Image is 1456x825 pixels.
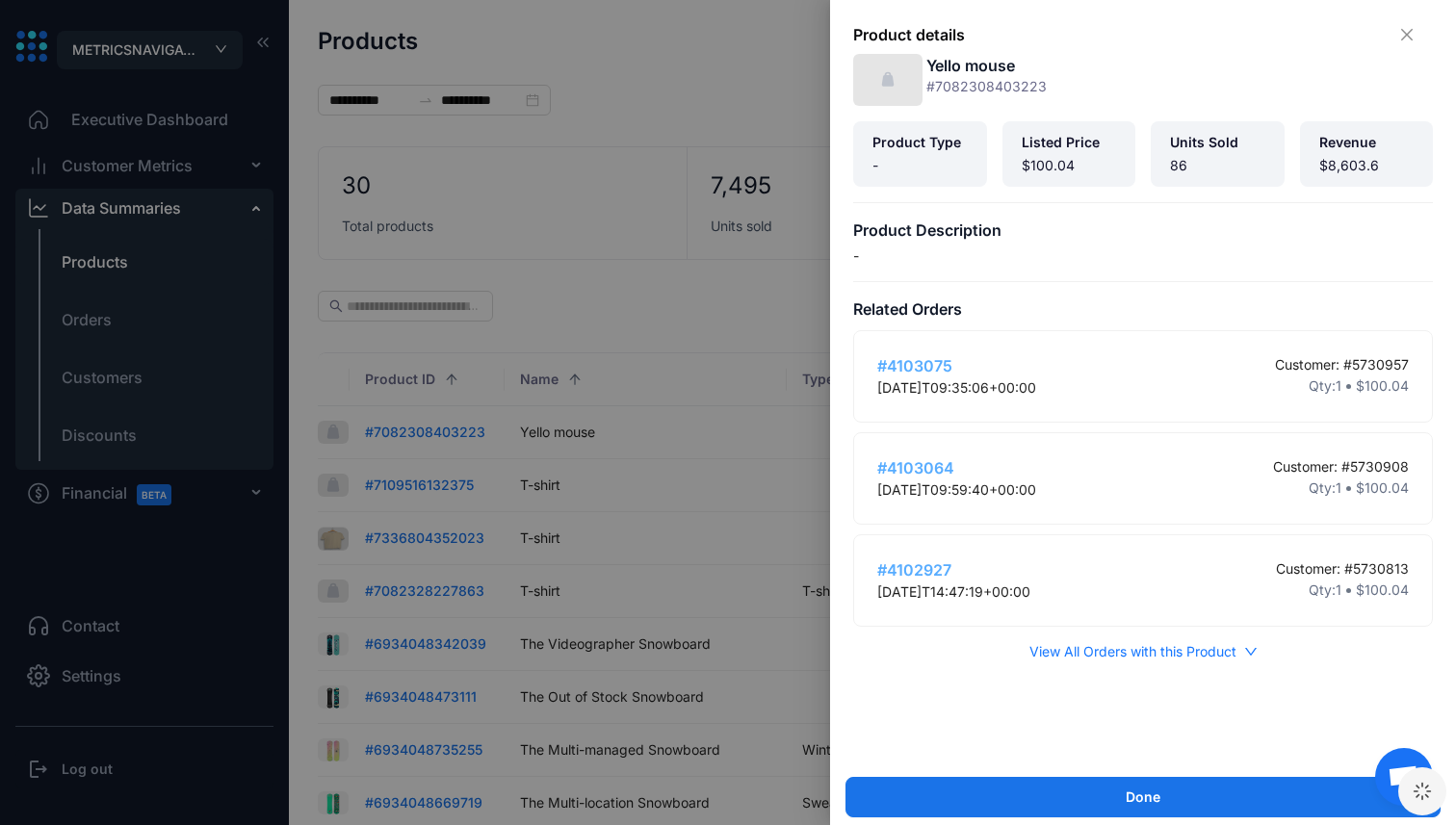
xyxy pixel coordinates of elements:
button: Done [845,777,1441,817]
span: Listed Price [1022,133,1117,152]
span: Customer: # 5730957 [1275,354,1409,375]
span: Product Type [872,133,968,152]
span: - [853,245,1433,266]
span: # 7082308403223 [926,77,1047,96]
div: 86 [1170,156,1265,175]
button: View All Orders with this Product [1015,636,1272,667]
span: View All Orders with this Product [1029,641,1236,662]
span: [DATE]T09:35:06+00:00 [877,377,1036,399]
span: Qty: 1 [1309,375,1341,397]
span: Revenue [1319,133,1415,152]
h5: # 4102927 [877,558,1030,581]
span: close [1399,27,1415,42]
h5: Related Orders [853,297,1433,321]
h5: Product Description [853,219,1433,242]
div: $ 8,603.6 [1319,156,1415,175]
span: Units Sold [1170,133,1265,152]
span: Customer: # 5730908 [1273,456,1409,477]
div: $ 100.04 [1022,156,1117,175]
span: [DATE]T14:47:19+00:00 [877,581,1030,603]
h5: # 4103064 [877,456,1036,479]
button: Close [1389,23,1425,46]
span: $ 100.04 [1356,477,1409,499]
span: $ 100.04 [1356,375,1409,397]
h5: Yello mouse [926,54,1047,77]
span: Qty: 1 [1309,477,1341,499]
div: - [872,156,968,175]
div: Product details [853,23,1389,46]
span: [DATE]T09:59:40+00:00 [877,479,1036,501]
h5: # 4103075 [877,354,1036,377]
